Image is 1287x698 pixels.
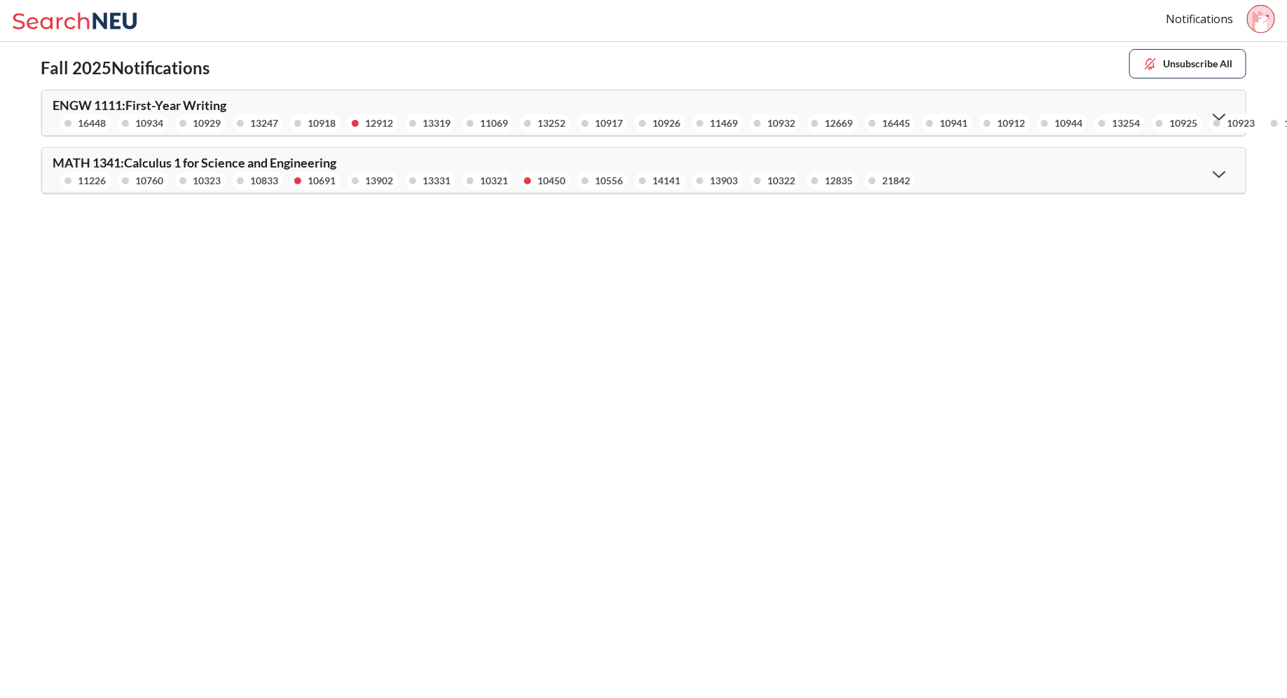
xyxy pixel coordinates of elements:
a: Notifications [1166,11,1233,27]
div: 11469 [710,116,738,131]
span: ENGW 1111 : First-Year Writing [53,97,227,113]
div: 10917 [596,116,624,131]
div: 11226 [78,173,106,189]
div: 21842 [883,173,911,189]
div: 13252 [538,116,566,131]
div: 10760 [136,173,164,189]
button: Unsubscribe All [1129,49,1246,78]
div: 10941 [940,116,968,131]
div: 10944 [1055,116,1083,131]
div: 10691 [308,173,336,189]
div: 13903 [710,173,738,189]
div: 13902 [366,173,394,189]
div: 13254 [1113,116,1141,131]
div: 10323 [193,173,221,189]
div: 10450 [538,173,566,189]
div: 10932 [768,116,796,131]
span: MATH 1341 : Calculus 1 for Science and Engineering [53,155,337,170]
div: 12912 [366,116,394,131]
div: 10923 [1227,116,1255,131]
div: 10934 [136,116,164,131]
div: 12835 [825,173,853,189]
div: 10322 [768,173,796,189]
div: 12669 [825,116,853,131]
h2: Fall 2025 Notifications [41,58,210,78]
div: 10912 [998,116,1026,131]
div: 10926 [653,116,681,131]
div: 16445 [883,116,911,131]
div: 13247 [251,116,279,131]
div: 10925 [1170,116,1198,131]
div: 10556 [596,173,624,189]
div: 13331 [423,173,451,189]
div: 16448 [78,116,106,131]
div: 10929 [193,116,221,131]
div: 10918 [308,116,336,131]
div: 10833 [251,173,279,189]
div: 14141 [653,173,681,189]
div: 13319 [423,116,451,131]
img: unsubscribe.svg [1143,56,1158,71]
div: 11069 [481,116,509,131]
div: 10321 [481,173,509,189]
